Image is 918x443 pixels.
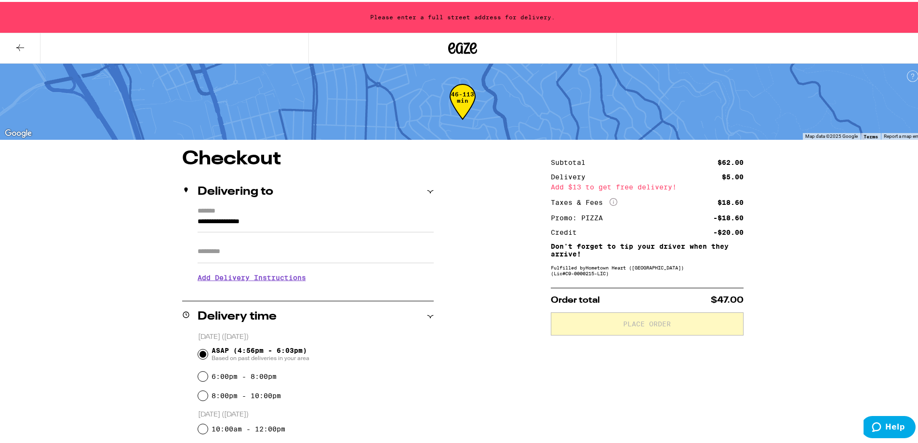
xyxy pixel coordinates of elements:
[212,390,281,398] label: 8:00pm - 10:00pm
[551,241,744,256] p: Don't forget to tip your driver when they arrive!
[551,157,592,164] div: Subtotal
[551,213,610,219] div: Promo: PIZZA
[722,172,744,178] div: $5.00
[198,331,434,340] p: [DATE] ([DATE])
[2,125,34,138] a: Open this area in Google Maps (opens a new window)
[713,213,744,219] div: -$18.60
[551,263,744,274] div: Fulfilled by Hometown Heart ([GEOGRAPHIC_DATA]) (Lic# C9-0000215-LIC )
[198,184,273,196] h2: Delivering to
[450,89,476,125] div: 46-113 min
[198,408,434,417] p: [DATE] ([DATE])
[198,309,277,321] h2: Delivery time
[212,352,309,360] span: Based on past deliveries in your area
[713,227,744,234] div: -$20.00
[551,294,600,303] span: Order total
[2,125,34,138] img: Google
[198,265,434,287] h3: Add Delivery Instructions
[551,196,617,205] div: Taxes & Fees
[198,287,434,295] p: We'll contact you at [PHONE_NUMBER] when we arrive
[718,197,744,204] div: $18.60
[805,132,858,137] span: Map data ©2025 Google
[182,148,434,167] h1: Checkout
[623,319,671,325] span: Place Order
[551,310,744,334] button: Place Order
[551,172,592,178] div: Delivery
[711,294,744,303] span: $47.00
[718,157,744,164] div: $62.00
[864,132,878,137] a: Terms
[864,414,916,438] iframe: Opens a widget where you can find more information
[212,423,285,431] label: 10:00am - 12:00pm
[551,227,584,234] div: Credit
[551,182,744,188] div: Add $13 to get free delivery!
[212,345,309,360] span: ASAP (4:56pm - 6:03pm)
[212,371,277,378] label: 6:00pm - 8:00pm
